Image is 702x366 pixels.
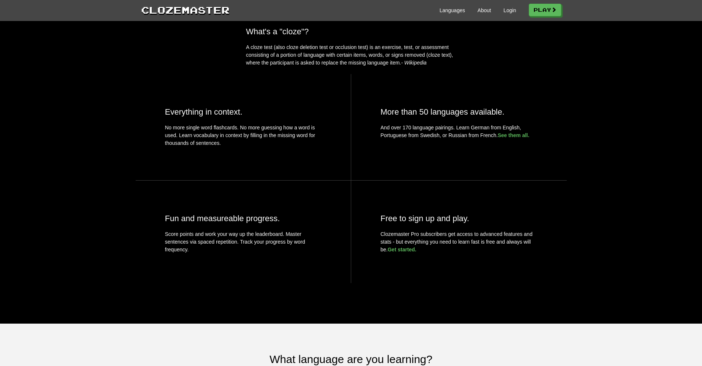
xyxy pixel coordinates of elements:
a: Languages [440,7,465,14]
a: Clozemaster [141,3,230,17]
h2: Everything in context. [165,107,321,116]
a: Play [529,4,561,16]
p: Score points and work your way up the leaderboard. Master sentences via spaced repetition. Track ... [165,230,321,254]
p: No more single word flashcards. No more guessing how a word is used. Learn vocabulary in context ... [165,124,321,151]
a: About [478,7,491,14]
a: See them all. [498,132,530,138]
em: - Wikipedia [401,60,427,66]
h2: Fun and measureable progress. [165,214,321,223]
a: Login [503,7,516,14]
h2: Free to sign up and play. [381,214,537,223]
p: Clozemaster Pro subscribers get access to advanced features and stats - but everything you need t... [381,230,537,254]
p: A cloze test (also cloze deletion test or occlusion test) is an exercise, test, or assessment con... [246,43,456,67]
h2: More than 50 languages available. [381,107,537,116]
h2: What language are you learning? [141,353,561,365]
p: And over 170 language pairings. Learn German from English, Portuguese from Swedish, or Russian fr... [381,124,537,139]
a: Get started. [388,247,416,252]
h2: What's a "cloze"? [246,27,456,36]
